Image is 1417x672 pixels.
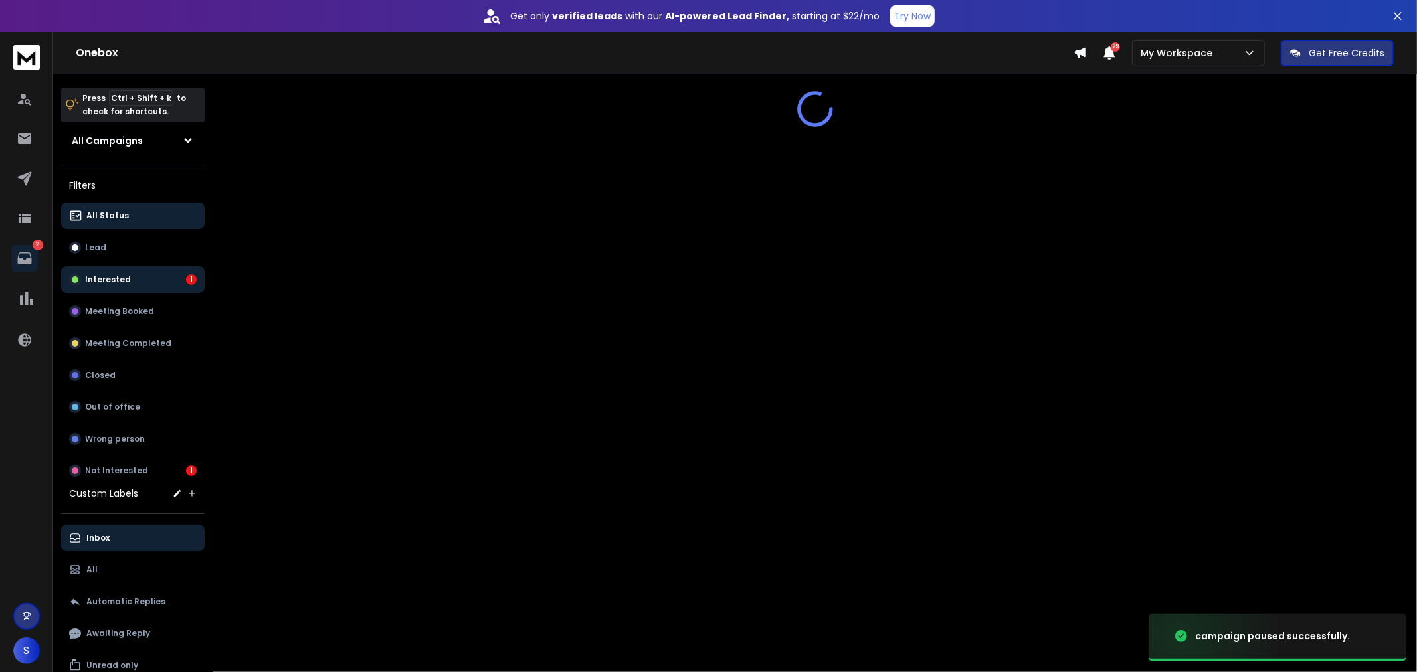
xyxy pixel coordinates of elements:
p: Unread only [86,660,138,671]
div: 1 [186,465,197,476]
button: Meeting Completed [61,330,205,357]
h1: Onebox [76,45,1074,61]
button: Lead [61,234,205,261]
span: Ctrl + Shift + k [109,90,173,106]
button: Inbox [61,525,205,551]
button: Automatic Replies [61,588,205,615]
img: logo [13,45,40,70]
button: S [13,637,40,664]
button: All [61,556,205,583]
h1: All Campaigns [72,134,143,147]
button: Awaiting Reply [61,620,205,647]
p: Wrong person [85,434,145,444]
h3: Filters [61,176,205,195]
p: Interested [85,274,131,285]
p: Not Interested [85,465,148,476]
button: Out of office [61,394,205,420]
p: Meeting Booked [85,306,154,317]
p: Out of office [85,402,140,412]
p: Automatic Replies [86,596,165,607]
p: Inbox [86,533,110,543]
button: All Campaigns [61,127,205,154]
button: All Status [61,203,205,229]
p: Get only with our starting at $22/mo [510,9,880,23]
h3: Custom Labels [69,487,138,500]
p: All [86,564,98,575]
button: Not Interested1 [61,458,205,484]
p: 2 [33,240,43,250]
strong: verified leads [552,9,622,23]
p: Try Now [894,9,931,23]
p: Awaiting Reply [86,628,150,639]
p: All Status [86,210,129,221]
p: Meeting Completed [85,338,171,349]
p: Lead [85,242,106,253]
button: Get Free Credits [1281,40,1394,66]
p: My Workspace [1141,46,1218,60]
p: Press to check for shortcuts. [82,92,186,118]
button: Meeting Booked [61,298,205,325]
button: Wrong person [61,426,205,452]
span: 29 [1111,42,1120,52]
p: Closed [85,370,116,380]
div: campaign paused successfully. [1195,630,1350,643]
strong: AI-powered Lead Finder, [665,9,789,23]
div: 1 [186,274,197,285]
a: 2 [11,245,38,272]
button: Interested1 [61,266,205,293]
p: Get Free Credits [1309,46,1384,60]
button: Closed [61,362,205,388]
button: Try Now [890,5,935,27]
